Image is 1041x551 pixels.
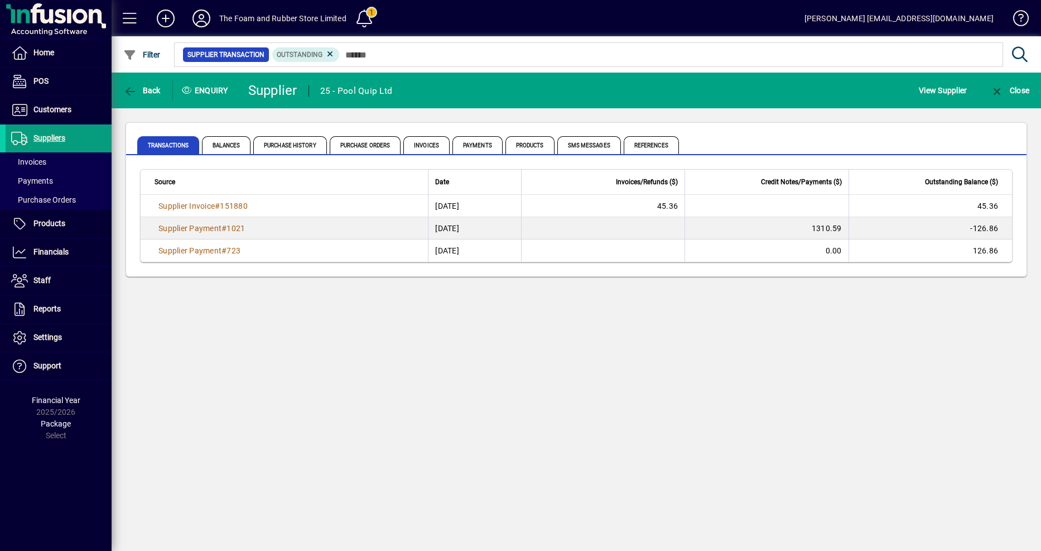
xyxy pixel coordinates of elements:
[33,133,65,142] span: Suppliers
[272,47,340,62] mat-chip: Outstanding Status: Outstanding
[435,176,514,188] div: Date
[990,86,1029,95] span: Close
[33,219,65,228] span: Products
[226,246,240,255] span: 723
[158,202,215,210] span: Supplier Invoice
[6,171,112,190] a: Payments
[916,80,970,100] button: View Supplier
[33,276,51,285] span: Staff
[221,246,226,255] span: #
[428,239,520,262] td: [DATE]
[428,217,520,239] td: [DATE]
[452,136,503,154] span: Payments
[6,190,112,209] a: Purchase Orders
[184,8,219,28] button: Profile
[6,267,112,295] a: Staff
[11,157,46,166] span: Invoices
[987,80,1032,100] button: Close
[6,39,112,67] a: Home
[158,246,221,255] span: Supplier Payment
[925,176,998,188] span: Outstanding Balance ($)
[6,238,112,266] a: Financials
[277,51,322,59] span: Outstanding
[6,96,112,124] a: Customers
[220,202,248,210] span: 151880
[32,396,80,405] span: Financial Year
[849,239,1012,262] td: 126.86
[761,176,842,188] span: Credit Notes/Payments ($)
[221,224,226,233] span: #
[11,195,76,204] span: Purchase Orders
[6,68,112,95] a: POS
[253,136,327,154] span: Purchase History
[521,195,685,217] td: 45.36
[155,245,244,257] a: Supplier Payment#723
[849,195,1012,217] td: 45.36
[6,210,112,238] a: Products
[616,176,678,188] span: Invoices/Refunds ($)
[428,195,520,217] td: [DATE]
[123,86,161,95] span: Back
[33,76,49,85] span: POS
[121,80,163,100] button: Back
[155,200,252,212] a: Supplier Invoice#151880
[33,304,61,313] span: Reports
[557,136,621,154] span: SMS Messages
[33,361,61,370] span: Support
[33,48,54,57] span: Home
[6,152,112,171] a: Invoices
[173,82,240,99] div: Enquiry
[849,217,1012,239] td: -126.86
[919,82,967,99] span: View Supplier
[155,222,249,234] a: Supplier Payment#1021
[148,8,184,28] button: Add
[112,80,173,100] app-page-header-button: Back
[403,136,450,154] span: Invoices
[33,333,62,342] span: Settings
[123,50,161,59] span: Filter
[219,9,346,27] div: The Foam and Rubber Store Limited
[6,295,112,323] a: Reports
[226,224,245,233] span: 1021
[215,202,220,210] span: #
[1005,2,1027,39] a: Knowledge Base
[979,80,1041,100] app-page-header-button: Close enquiry
[33,105,71,114] span: Customers
[41,419,71,428] span: Package
[187,49,264,60] span: Supplier Transaction
[624,136,679,154] span: References
[685,217,848,239] td: 1310.59
[685,239,848,262] td: 0.00
[248,82,297,99] div: Supplier
[6,324,112,352] a: Settings
[330,136,401,154] span: Purchase Orders
[11,176,53,185] span: Payments
[121,45,163,65] button: Filter
[320,82,393,100] div: 25 - Pool Quip Ltd
[804,9,994,27] div: [PERSON_NAME] [EMAIL_ADDRESS][DOMAIN_NAME]
[505,136,555,154] span: Products
[155,176,175,188] span: Source
[202,136,250,154] span: Balances
[6,352,112,380] a: Support
[33,247,69,256] span: Financials
[158,224,221,233] span: Supplier Payment
[137,136,199,154] span: Transactions
[435,176,449,188] span: Date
